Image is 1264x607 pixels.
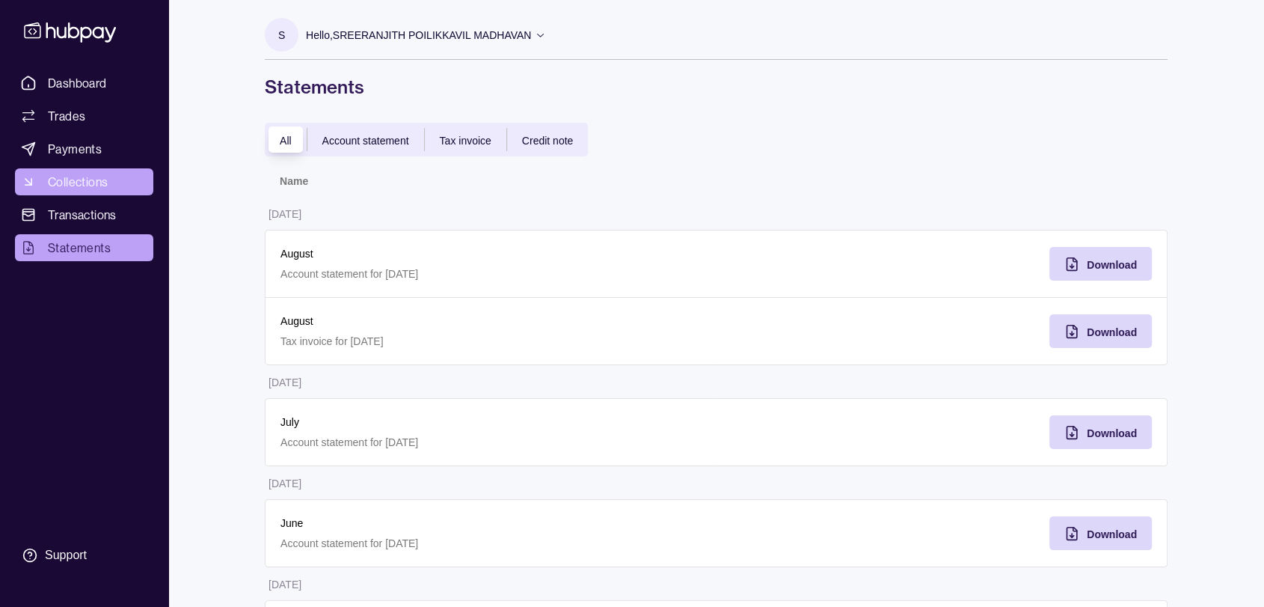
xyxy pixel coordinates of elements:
span: Credit note [522,135,573,147]
p: July [280,414,702,430]
a: Statements [15,234,153,261]
span: Download [1087,259,1137,271]
a: Collections [15,168,153,195]
p: August [280,245,702,262]
span: Collections [48,173,108,191]
a: Trades [15,103,153,129]
span: Download [1087,326,1137,338]
span: Transactions [48,206,117,224]
span: Account statement [322,135,409,147]
span: Trades [48,107,85,125]
h1: Statements [265,75,1168,99]
span: Statements [48,239,111,257]
p: June [280,515,702,531]
p: Hello, SREERANJITH POILIKKAVIL MADHAVAN [306,27,531,43]
a: Transactions [15,201,153,228]
span: Dashboard [48,74,107,92]
p: Name [280,175,308,187]
p: [DATE] [269,478,301,489]
p: S [278,27,285,43]
button: Download [1049,247,1152,281]
a: Payments [15,135,153,162]
button: Download [1049,415,1152,449]
span: Download [1087,427,1137,439]
p: August [280,313,702,329]
button: Download [1049,314,1152,348]
span: Payments [48,140,102,158]
p: Account statement for [DATE] [280,535,702,552]
p: Account statement for [DATE] [280,434,702,451]
a: Dashboard [15,70,153,97]
span: All [280,135,292,147]
p: Tax invoice for [DATE] [280,333,702,350]
span: Tax invoice [440,135,491,147]
p: [DATE] [269,579,301,591]
p: Account statement for [DATE] [280,266,702,282]
button: Download [1049,516,1152,550]
div: Support [45,547,87,564]
a: Support [15,540,153,571]
div: documentTypes [265,123,588,156]
p: [DATE] [269,208,301,220]
p: [DATE] [269,376,301,388]
span: Download [1087,528,1137,540]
